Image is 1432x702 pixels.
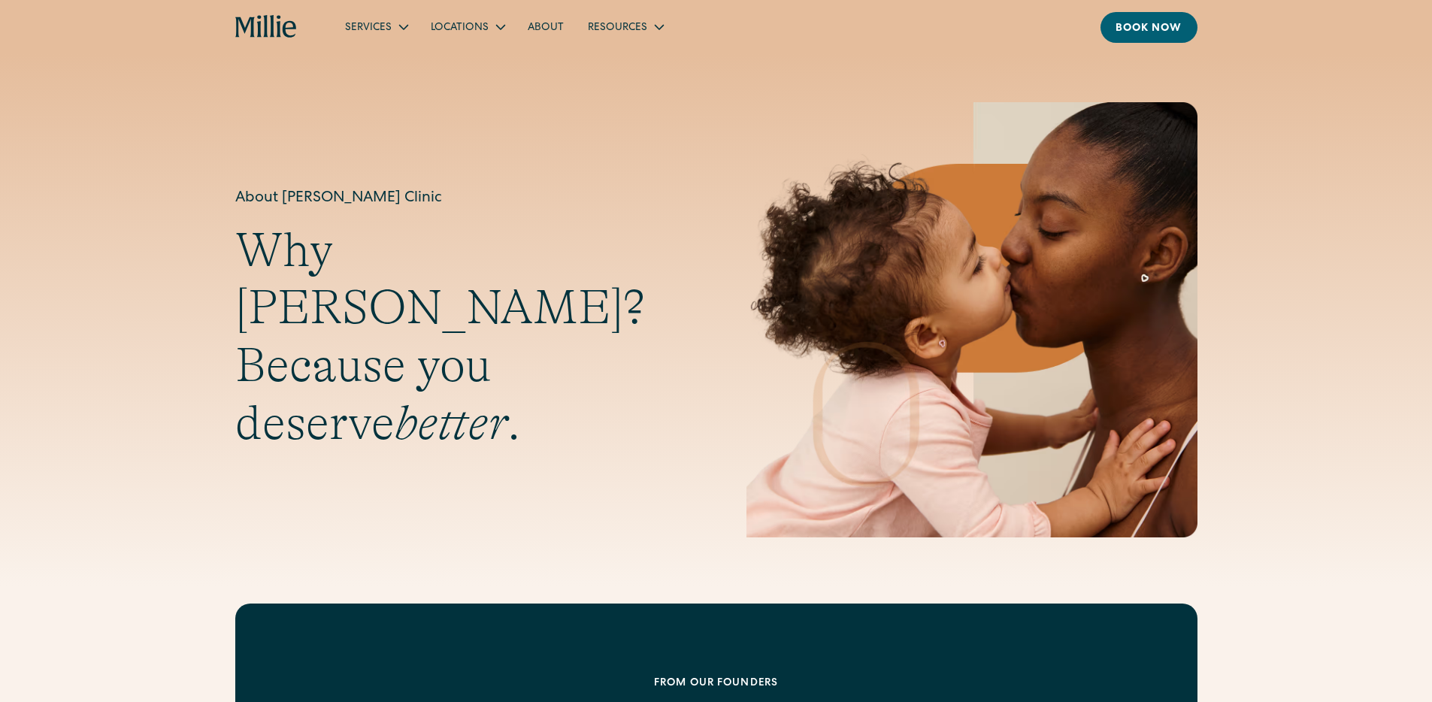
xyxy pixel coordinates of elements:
a: home [235,15,298,39]
div: Resources [576,14,674,39]
div: From our founders [332,676,1101,691]
h2: Why [PERSON_NAME]? Because you deserve . [235,222,686,452]
div: Locations [431,20,489,36]
div: Book now [1116,21,1182,37]
a: About [516,14,576,39]
h1: About [PERSON_NAME] Clinic [235,187,686,210]
a: Book now [1100,12,1197,43]
div: Services [345,20,392,36]
img: Mother and baby sharing a kiss, highlighting the emotional bond and nurturing care at the heart o... [746,102,1197,537]
div: Services [333,14,419,39]
div: Locations [419,14,516,39]
div: Resources [588,20,647,36]
em: better [395,396,507,450]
